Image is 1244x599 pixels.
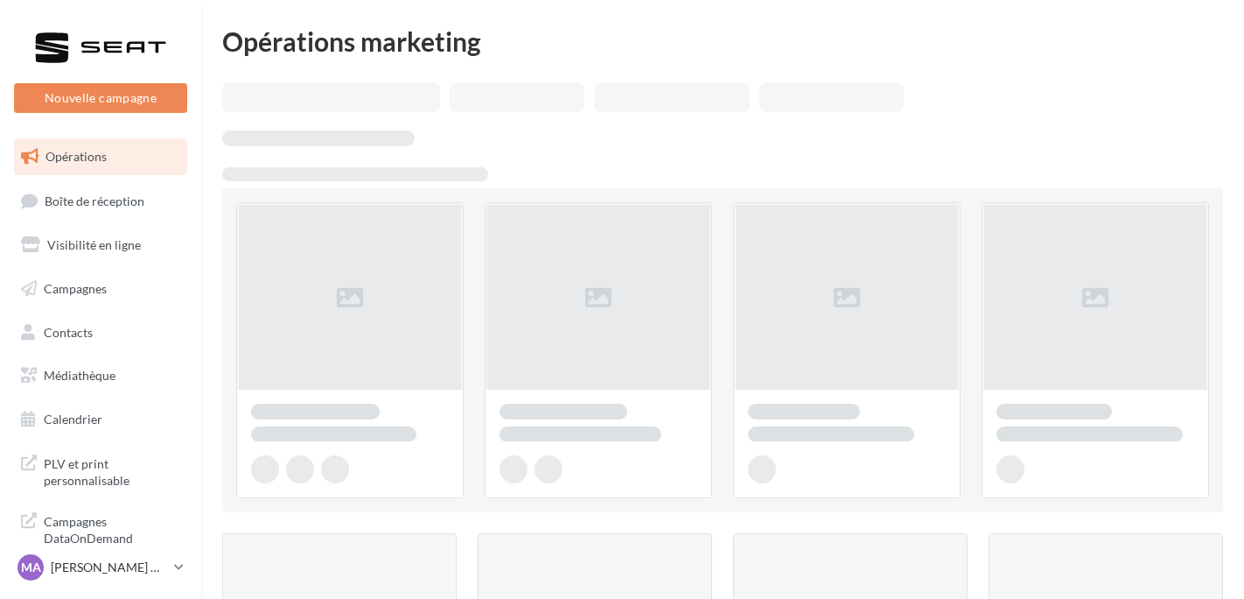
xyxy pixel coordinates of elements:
span: Médiathèque [44,368,115,383]
span: Contacts [44,324,93,339]
a: Médiathèque [10,357,191,394]
a: PLV et print personnalisable [10,445,191,497]
span: Opérations [45,149,107,164]
a: Boîte de réception [10,182,191,220]
span: Visibilité en ligne [47,237,141,252]
div: Opérations marketing [222,28,1223,54]
a: Visibilité en ligne [10,227,191,264]
button: Nouvelle campagne [14,83,187,113]
a: MA [PERSON_NAME] CANALES [14,551,187,584]
span: MA [21,559,41,576]
span: PLV et print personnalisable [44,452,180,490]
span: Boîte de réception [45,193,144,208]
p: [PERSON_NAME] CANALES [51,559,167,576]
span: Campagnes DataOnDemand [44,510,180,547]
a: Contacts [10,314,191,351]
span: Calendrier [44,412,102,426]
a: Calendrier [10,401,191,438]
span: Campagnes [44,281,107,296]
a: Opérations [10,138,191,175]
a: Campagnes [10,271,191,307]
a: Campagnes DataOnDemand [10,503,191,554]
